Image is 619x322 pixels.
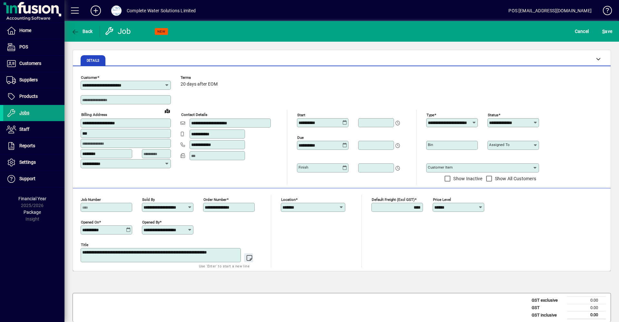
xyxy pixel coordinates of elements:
mat-label: Location [281,197,296,202]
span: Settings [19,160,36,165]
span: Back [71,29,93,34]
div: Job [105,26,132,36]
mat-label: Type [427,113,434,117]
mat-label: Bin [428,142,433,147]
a: Settings [3,154,64,171]
span: Reports [19,143,35,148]
a: Home [3,23,64,39]
a: Customers [3,56,64,72]
span: Details [87,59,99,62]
a: Staff [3,121,64,138]
mat-label: Customer Item [428,165,453,170]
td: GST inclusive [528,311,567,319]
app-page-header-button: Back [64,26,100,37]
span: Terms [181,76,219,80]
a: Suppliers [3,72,64,88]
label: Show Inactive [452,175,482,182]
label: Show All Customers [494,175,536,182]
a: POS [3,39,64,55]
mat-label: Customer [81,75,97,80]
span: Jobs [19,110,29,115]
mat-label: Finish [299,165,308,170]
span: ave [602,26,612,36]
button: Save [601,26,614,37]
a: Reports [3,138,64,154]
span: 20 days after EOM [181,82,218,87]
td: GST exclusive [528,297,567,304]
span: Home [19,28,31,33]
div: Complete Water Solutions Limited [127,5,196,16]
div: POS [EMAIL_ADDRESS][DOMAIN_NAME] [508,5,592,16]
mat-hint: Use 'Enter' to start a new line [199,262,250,270]
span: Support [19,176,35,181]
span: Customers [19,61,41,66]
span: Financial Year [18,196,46,201]
mat-label: Title [81,243,88,247]
td: 0.00 [567,304,606,311]
button: Profile [106,5,127,16]
a: View on map [162,106,172,116]
a: Support [3,171,64,187]
mat-label: Price Level [433,197,451,202]
span: Cancel [575,26,589,36]
mat-label: Job number [81,197,101,202]
span: Staff [19,127,29,132]
span: Products [19,94,38,99]
td: 0.00 [567,297,606,304]
mat-label: Status [488,113,498,117]
mat-label: Order number [203,197,227,202]
mat-label: Default Freight (excl GST) [372,197,415,202]
td: GST [528,304,567,311]
a: Knowledge Base [598,1,611,22]
mat-label: Opened by [142,220,160,224]
td: 0.00 [567,311,606,319]
a: Products [3,88,64,105]
mat-label: Assigned to [489,142,510,147]
span: Suppliers [19,77,38,82]
button: Back [70,26,94,37]
mat-label: Sold by [142,197,155,202]
span: Package [24,210,41,215]
span: POS [19,44,28,49]
mat-label: Opened On [81,220,99,224]
span: S [602,29,605,34]
button: Cancel [573,26,591,37]
mat-label: Start [297,113,305,117]
button: Add [85,5,106,16]
mat-label: Due [297,135,304,140]
span: NEW [157,29,165,34]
